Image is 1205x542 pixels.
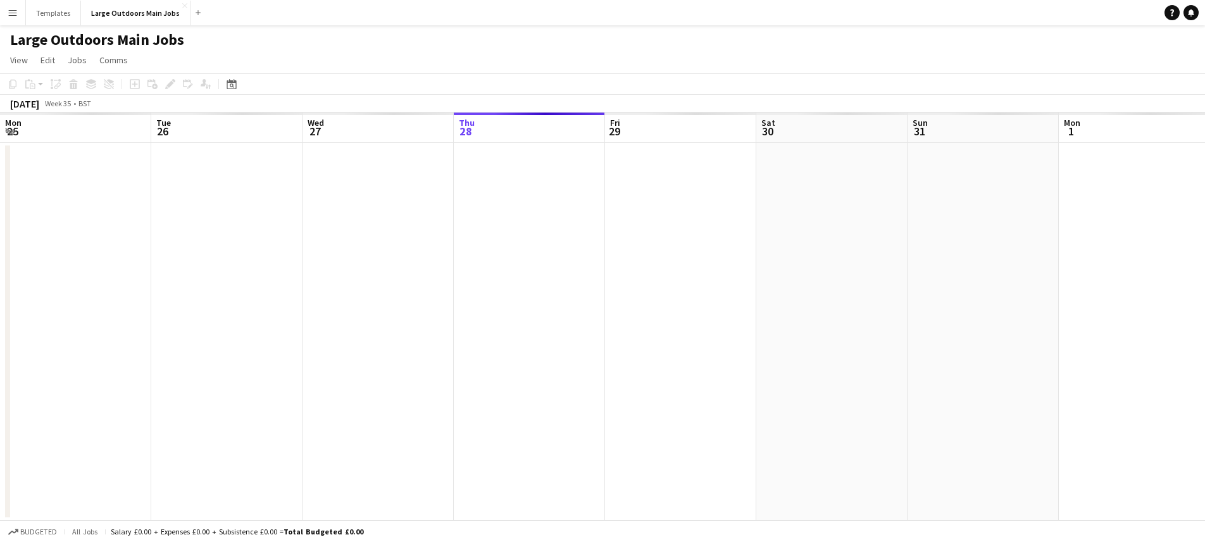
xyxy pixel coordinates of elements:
[5,117,22,128] span: Mon
[759,124,775,139] span: 30
[3,124,22,139] span: 25
[457,124,475,139] span: 28
[5,52,33,68] a: View
[306,124,324,139] span: 27
[6,525,59,539] button: Budgeted
[1064,117,1080,128] span: Mon
[761,117,775,128] span: Sat
[35,52,60,68] a: Edit
[99,54,128,66] span: Comms
[608,124,620,139] span: 29
[70,527,100,536] span: All jobs
[78,99,91,108] div: BST
[459,117,475,128] span: Thu
[1062,124,1080,139] span: 1
[94,52,133,68] a: Comms
[284,527,363,536] span: Total Budgeted £0.00
[10,54,28,66] span: View
[610,117,620,128] span: Fri
[156,117,171,128] span: Tue
[20,527,57,536] span: Budgeted
[111,527,363,536] div: Salary £0.00 + Expenses £0.00 + Subsistence £0.00 =
[10,30,184,49] h1: Large Outdoors Main Jobs
[81,1,190,25] button: Large Outdoors Main Jobs
[41,54,55,66] span: Edit
[10,97,39,110] div: [DATE]
[911,124,928,139] span: 31
[308,117,324,128] span: Wed
[26,1,81,25] button: Templates
[68,54,87,66] span: Jobs
[913,117,928,128] span: Sun
[63,52,92,68] a: Jobs
[42,99,73,108] span: Week 35
[154,124,171,139] span: 26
